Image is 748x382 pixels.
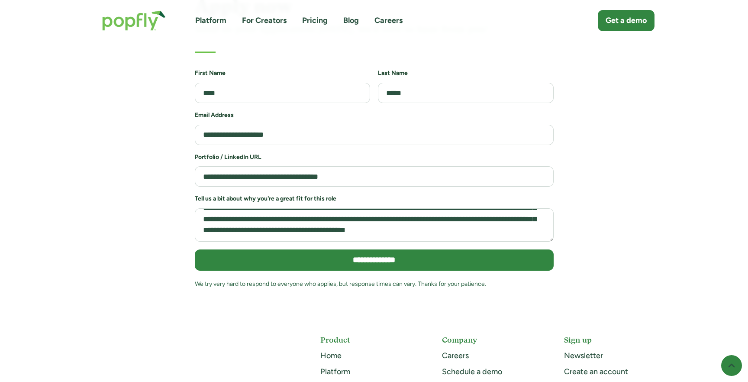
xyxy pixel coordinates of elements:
a: home [93,2,174,39]
a: Careers [442,351,469,360]
a: Schedule a demo [442,367,502,376]
a: Pricing [302,15,328,26]
h6: Last Name [378,69,554,78]
a: Platform [195,15,226,26]
a: Home [320,351,342,360]
h6: First Name [195,69,371,78]
a: Get a demo [598,10,654,31]
div: Get a demo [606,15,647,26]
h6: Tell us a bit about why you're a great fit for this role [195,194,554,203]
h6: Email Address [195,111,554,120]
a: Newsletter [564,351,603,360]
a: Careers [374,15,403,26]
a: Blog [343,15,359,26]
a: Create an account [564,367,628,376]
h5: Company [442,334,532,345]
h5: Product [320,334,411,345]
a: For Creators [242,15,287,26]
div: We try very hard to respond to everyone who applies, but response times can vary. Thanks for your... [195,278,554,289]
a: Platform [320,367,350,376]
h6: Portfolio / LinkedIn URL [195,153,554,162]
h5: Sign up [564,334,654,345]
form: Job Application Form [195,69,554,297]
